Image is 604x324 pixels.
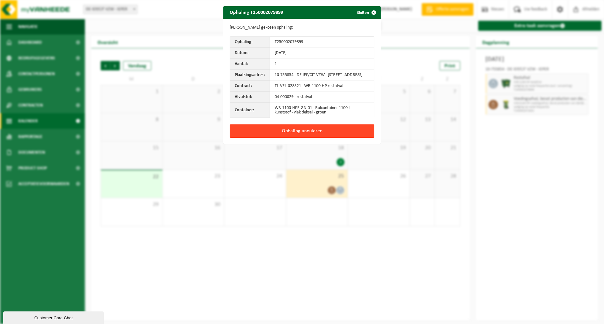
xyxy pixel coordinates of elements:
[270,48,374,59] td: [DATE]
[352,6,380,19] button: Sluiten
[270,59,374,70] td: 1
[230,70,270,81] th: Plaatsingsadres:
[230,103,270,118] th: Container:
[270,37,374,48] td: T250002079899
[223,6,289,18] h2: Ophaling T250002079899
[230,81,270,92] th: Contract:
[230,37,270,48] th: Ophaling:
[270,81,374,92] td: TL-VEL-028321 - WB-1100-HP restafval
[3,310,105,324] iframe: chat widget
[270,70,374,81] td: 10-755854 - DE IEP/CJT VZW - [STREET_ADDRESS]
[230,48,270,59] th: Datum:
[230,124,374,138] button: Ophaling annuleren
[270,103,374,118] td: WB-1100-HPE-GN-01 - Rolcontainer 1100 L - kunststof - vlak deksel - groen
[230,25,374,30] p: [PERSON_NAME] gekozen ophaling:
[270,92,374,103] td: 04-000029 - restafval
[230,59,270,70] th: Aantal:
[230,92,270,103] th: Afvalstof:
